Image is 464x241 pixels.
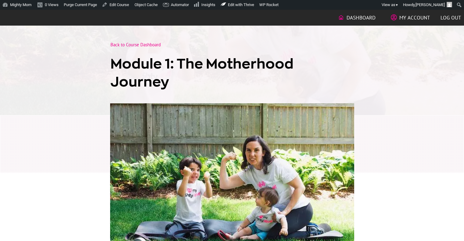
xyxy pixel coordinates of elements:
[395,3,398,7] span: ▼
[441,12,461,23] a: Log out
[415,2,445,7] span: [PERSON_NAME]
[391,12,430,23] a: My Account
[399,12,430,23] span: My Account
[338,12,376,23] a: Dashboard
[110,42,161,48] a: Back to Course Dashboard
[347,12,376,23] span: Dashboard
[110,56,293,89] span: Module 1: The Motherhood Journey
